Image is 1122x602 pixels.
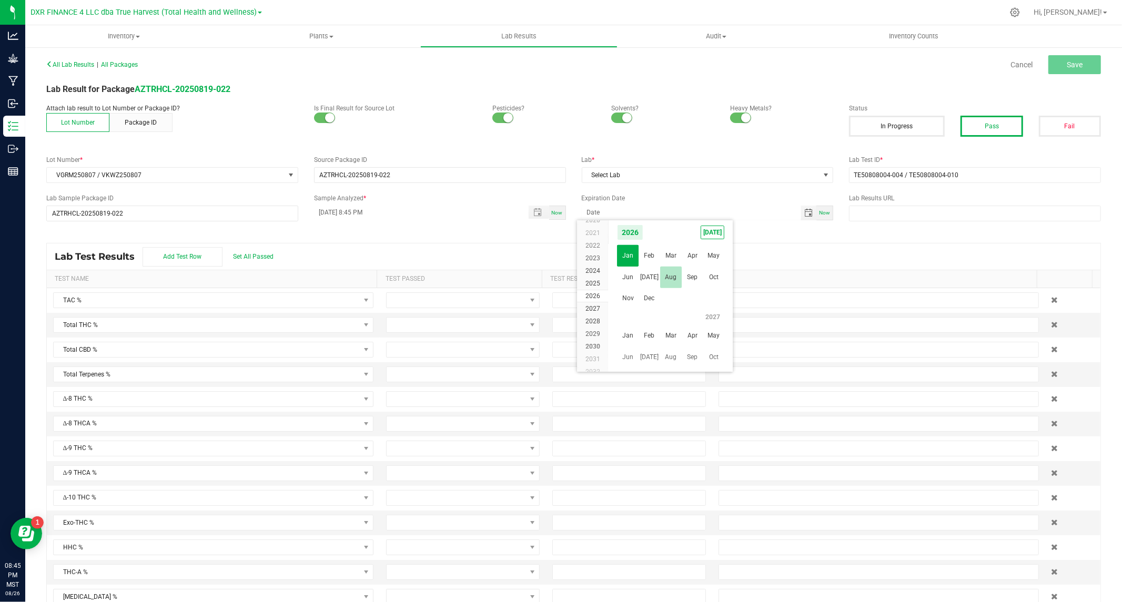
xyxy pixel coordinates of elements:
[660,325,682,346] span: Mar
[54,441,360,456] span: Δ-9 THC %
[639,368,660,390] td: 2027 Dec
[801,206,816,220] span: Toggle calendar
[314,206,518,219] input: MM/dd/yyyy HH:MM a
[8,144,18,154] inline-svg: Outbound
[31,516,44,529] iframe: Resource center unread badge
[701,226,724,239] span: [DATE]
[1034,8,1102,16] span: Hi, [PERSON_NAME]!
[46,61,94,68] span: All Lab Results
[585,318,600,325] span: 2028
[585,229,600,237] span: 2021
[1010,59,1033,70] a: Cancel
[47,206,298,221] input: NO DATA FOUND
[639,325,660,346] td: 2027 Feb
[54,318,360,332] span: Total THC %
[617,325,639,346] span: Jan
[47,270,377,288] th: Test Name
[46,193,298,203] label: Lab Sample Package ID
[682,346,703,368] td: 2027 Sep
[617,288,639,309] td: 2026 Nov
[1039,116,1101,137] button: Fail
[492,104,595,113] p: Pesticides?
[639,267,660,288] td: 2026 Jul
[682,267,703,288] td: 2026 Sep
[8,76,18,86] inline-svg: Manufacturing
[585,330,600,338] span: 2029
[25,25,223,47] a: Inventory
[660,267,682,288] span: Aug
[611,104,714,113] p: Solvents?
[46,104,298,113] p: Attach lab result to Lot Number or Package ID?
[8,30,18,41] inline-svg: Analytics
[420,25,618,47] a: Lab Results
[617,225,643,240] span: 2026
[54,515,360,530] span: Exo-THC %
[618,25,815,47] a: Audit
[682,245,703,267] td: 2026 Apr
[660,245,682,267] span: Mar
[582,155,834,165] label: Lab
[25,32,223,41] span: Inventory
[617,245,639,267] td: 2026 Jan
[585,280,600,287] span: 2025
[1048,55,1101,74] button: Save
[617,346,639,368] td: 2027 Jun
[542,270,707,288] th: Test Result
[639,346,660,368] span: [DATE]
[5,589,21,597] p: 08/26
[46,113,109,132] button: Lot Number
[135,84,230,94] a: AZTRHCL-20250819-022
[703,245,725,267] td: 2026 May
[639,267,660,288] span: [DATE]
[1067,60,1083,69] span: Save
[703,267,725,288] td: 2026 Oct
[639,288,660,309] span: Dec
[54,491,360,505] span: Δ-10 THC %
[55,251,143,262] span: Lab Test Results
[31,8,257,17] span: DXR FINANCE 4 LLC dba True Harvest (Total Health and Wellness)
[703,267,725,288] span: Oct
[585,355,600,363] span: 2031
[617,368,639,390] td: 2027 Nov
[617,368,639,390] span: Nov
[618,32,814,41] span: Audit
[849,155,1101,165] label: Lab Test ID
[703,245,725,267] span: May
[730,104,833,113] p: Heavy Metals?
[617,245,639,267] span: Jan
[617,309,724,325] th: 2027
[8,98,18,109] inline-svg: Inbound
[703,325,725,346] span: May
[639,245,660,267] td: 2026 Feb
[315,168,565,182] input: NO DATA FOUND
[233,253,274,260] span: Set All Passed
[617,267,639,288] span: Jun
[487,32,551,41] span: Lab Results
[819,210,830,216] span: Now
[314,104,477,113] p: Is Final Result for Source Lot
[46,84,230,94] span: Lab Result for Package
[54,416,360,431] span: Δ-8 THCA %
[54,540,360,555] span: HHC %
[639,288,660,309] td: 2026 Dec
[585,267,600,274] span: 2024
[660,346,682,368] td: 2027 Aug
[377,270,542,288] th: Test Passed
[682,245,703,267] span: Apr
[552,210,563,216] span: Now
[8,121,18,131] inline-svg: Inventory
[707,270,1037,288] th: Note
[314,193,566,203] label: Sample Analyzed
[682,346,703,368] span: Sep
[54,367,360,382] span: Total Terpenes %
[582,206,802,219] input: Date
[54,392,360,406] span: Δ-8 THC %
[682,325,703,346] td: 2027 Apr
[97,61,98,68] span: |
[660,267,682,288] td: 2026 Aug
[639,346,660,368] td: 2027 Jul
[703,346,725,368] span: Oct
[46,155,298,165] label: Lot Number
